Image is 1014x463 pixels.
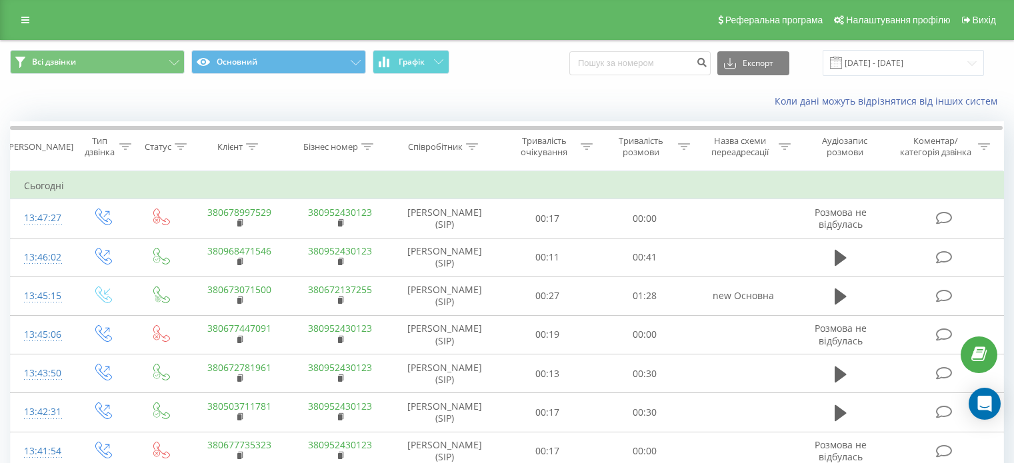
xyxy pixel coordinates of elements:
[6,141,73,153] div: [PERSON_NAME]
[969,388,1001,420] div: Open Intercom Messenger
[207,244,271,257] a: 380968471546
[806,135,884,158] div: Аудіозапис розмови
[499,393,596,432] td: 00:17
[308,244,372,257] a: 380952430123
[391,199,499,238] td: [PERSON_NAME] (SIP)
[499,354,596,393] td: 00:13
[725,15,823,25] span: Реферальна програма
[596,238,693,276] td: 00:41
[308,283,372,296] a: 380672137255
[11,173,1004,199] td: Сьогодні
[596,199,693,238] td: 00:00
[24,244,59,270] div: 13:46:02
[499,199,596,238] td: 00:17
[391,315,499,354] td: [PERSON_NAME] (SIP)
[391,238,499,276] td: [PERSON_NAME] (SIP)
[32,57,76,67] span: Всі дзвінки
[815,438,867,463] span: Розмова не відбулась
[308,322,372,334] a: 380952430123
[399,57,425,67] span: Графік
[207,283,271,296] a: 380673071500
[499,238,596,276] td: 00:11
[207,400,271,412] a: 380503711781
[145,141,171,153] div: Статус
[391,276,499,315] td: [PERSON_NAME] (SIP)
[217,141,243,153] div: Клієнт
[815,322,867,346] span: Розмова не відбулась
[24,322,59,348] div: 13:45:06
[207,206,271,219] a: 380678997529
[24,399,59,425] div: 13:42:31
[207,361,271,374] a: 380672781961
[308,438,372,451] a: 380952430123
[308,206,372,219] a: 380952430123
[373,50,449,74] button: Графік
[84,135,115,158] div: Тип дзвінка
[815,206,867,231] span: Розмова не відбулась
[897,135,975,158] div: Коментар/категорія дзвінка
[608,135,675,158] div: Тривалість розмови
[511,135,578,158] div: Тривалість очікування
[499,276,596,315] td: 00:27
[705,135,775,158] div: Назва схеми переадресації
[596,354,693,393] td: 00:30
[569,51,711,75] input: Пошук за номером
[973,15,996,25] span: Вихід
[596,393,693,432] td: 00:30
[499,315,596,354] td: 00:19
[24,360,59,386] div: 13:43:50
[308,361,372,374] a: 380952430123
[717,51,789,75] button: Експорт
[596,315,693,354] td: 00:00
[391,354,499,393] td: [PERSON_NAME] (SIP)
[775,95,1004,107] a: Коли дані можуть відрізнятися вiд інших систем
[207,322,271,334] a: 380677447091
[391,393,499,432] td: [PERSON_NAME] (SIP)
[596,276,693,315] td: 01:28
[10,50,185,74] button: Всі дзвінки
[207,438,271,451] a: 380677735323
[693,276,793,315] td: new Основна
[24,283,59,309] div: 13:45:15
[846,15,950,25] span: Налаштування профілю
[303,141,358,153] div: Бізнес номер
[191,50,366,74] button: Основний
[24,205,59,231] div: 13:47:27
[408,141,463,153] div: Співробітник
[308,400,372,412] a: 380952430123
